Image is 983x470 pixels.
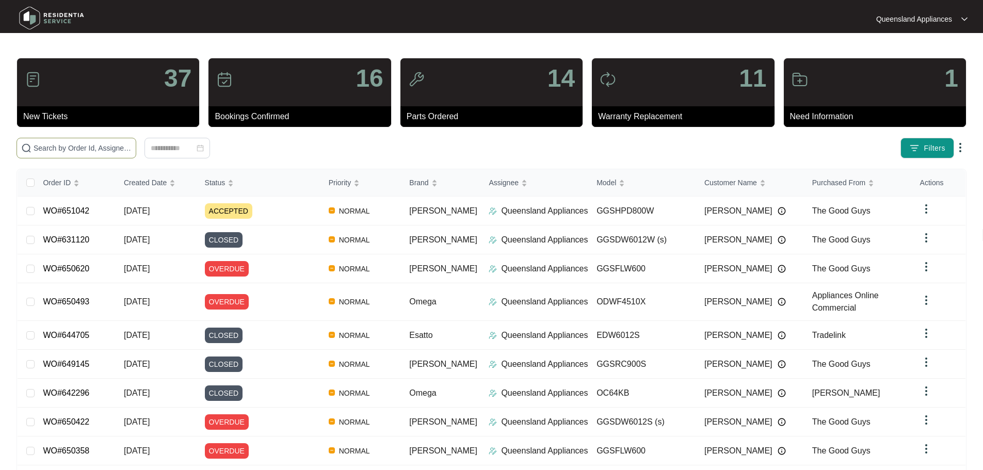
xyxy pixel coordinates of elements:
img: Info icon [778,298,786,306]
img: Assigner Icon [489,447,497,455]
img: Info icon [778,331,786,339]
img: Info icon [778,360,786,368]
th: Model [588,169,696,197]
p: New Tickets [23,110,199,123]
img: search-icon [21,143,31,153]
a: WO#650358 [43,446,89,455]
span: Omega [409,297,436,306]
img: Assigner Icon [489,265,497,273]
span: [PERSON_NAME] [409,206,477,215]
span: Customer Name [704,177,757,188]
td: GGSFLW600 [588,436,696,465]
span: [PERSON_NAME] [409,264,477,273]
span: [DATE] [124,264,150,273]
p: Queensland Appliances [501,445,588,457]
span: CLOSED [205,385,243,401]
span: [PERSON_NAME] [704,205,772,217]
img: Info icon [778,389,786,397]
img: Info icon [778,447,786,455]
p: Queensland Appliances [876,14,952,24]
img: Assigner Icon [489,389,497,397]
span: [DATE] [124,388,150,397]
img: filter icon [909,143,920,153]
p: Queensland Appliances [501,263,588,275]
button: filter iconFilters [900,138,954,158]
img: Assigner Icon [489,418,497,426]
td: EDW6012S [588,321,696,350]
img: dropdown arrow [920,443,932,455]
img: Info icon [778,418,786,426]
span: [PERSON_NAME] [409,360,477,368]
img: Vercel Logo [329,447,335,453]
img: Vercel Logo [329,298,335,304]
img: dropdown arrow [954,141,966,154]
img: Vercel Logo [329,265,335,271]
img: dropdown arrow [920,327,932,339]
p: Queensland Appliances [501,358,588,370]
span: [PERSON_NAME] [704,387,772,399]
img: dropdown arrow [920,356,932,368]
span: [PERSON_NAME] [704,329,772,342]
span: NORMAL [335,387,374,399]
img: Vercel Logo [329,418,335,425]
span: [DATE] [124,360,150,368]
td: OC64KB [588,379,696,408]
span: [DATE] [124,331,150,339]
td: GGSRC900S [588,350,696,379]
img: Assigner Icon [489,360,497,368]
span: NORMAL [335,358,374,370]
img: dropdown arrow [920,385,932,397]
span: Purchased From [812,177,865,188]
span: [PERSON_NAME] [812,388,880,397]
span: CLOSED [205,232,243,248]
span: Order ID [43,177,71,188]
span: The Good Guys [812,417,871,426]
span: Created Date [124,177,167,188]
th: Purchased From [804,169,912,197]
span: [PERSON_NAME] [704,234,772,246]
img: icon [792,71,808,88]
span: The Good Guys [812,264,871,273]
a: WO#631120 [43,235,89,244]
span: NORMAL [335,205,374,217]
a: WO#650620 [43,264,89,273]
td: GGSDW6012W (s) [588,225,696,254]
span: Brand [409,177,428,188]
img: icon [408,71,425,88]
span: OVERDUE [205,443,249,459]
span: Tradelink [812,331,846,339]
span: Filters [924,143,945,154]
span: NORMAL [335,234,374,246]
span: [PERSON_NAME] [704,263,772,275]
img: dropdown arrow [920,203,932,215]
th: Priority [320,169,401,197]
th: Order ID [35,169,116,197]
span: NORMAL [335,263,374,275]
p: Queensland Appliances [501,329,588,342]
p: 1 [944,66,958,91]
td: GGSFLW600 [588,254,696,283]
span: The Good Guys [812,206,871,215]
th: Brand [401,169,480,197]
img: Vercel Logo [329,361,335,367]
span: Priority [329,177,351,188]
img: dropdown arrow [920,414,932,426]
span: ACCEPTED [205,203,252,219]
span: [PERSON_NAME] [409,235,477,244]
span: [PERSON_NAME] [409,417,477,426]
span: [PERSON_NAME] [704,296,772,308]
img: Vercel Logo [329,390,335,396]
img: Vercel Logo [329,332,335,338]
a: WO#650493 [43,297,89,306]
img: Assigner Icon [489,236,497,244]
img: Assigner Icon [489,298,497,306]
img: Info icon [778,265,786,273]
span: [DATE] [124,235,150,244]
img: Info icon [778,236,786,244]
span: [DATE] [124,417,150,426]
span: OVERDUE [205,414,249,430]
img: Assigner Icon [489,207,497,215]
span: NORMAL [335,296,374,308]
img: dropdown arrow [961,17,968,22]
a: WO#644705 [43,331,89,339]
